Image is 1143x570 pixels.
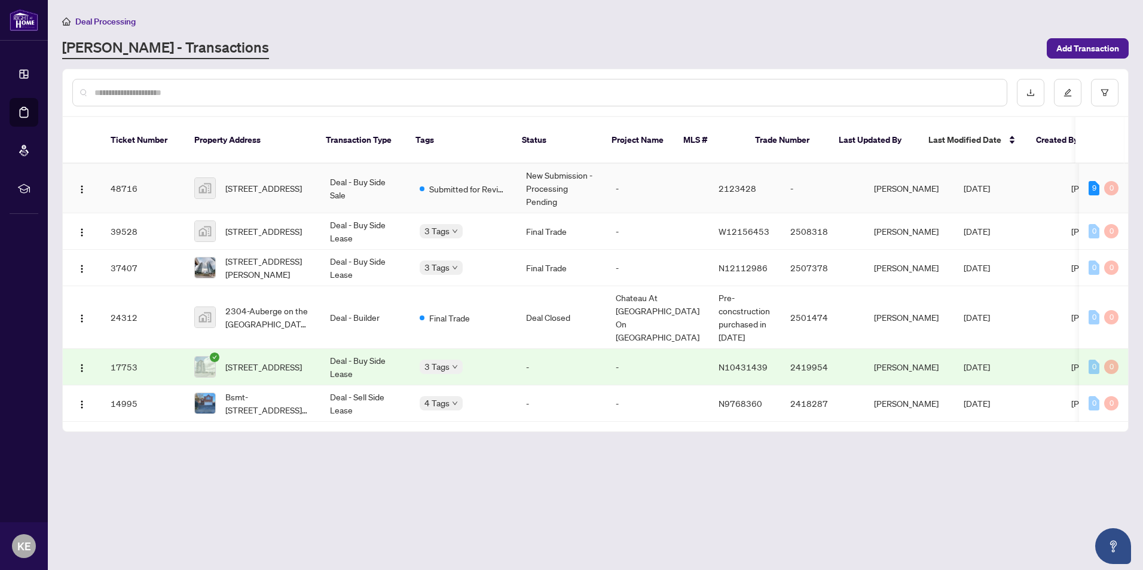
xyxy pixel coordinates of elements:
button: Add Transaction [1047,38,1129,59]
button: Logo [72,357,91,376]
span: [PERSON_NAME] [1071,183,1136,194]
img: logo [10,9,38,31]
td: [PERSON_NAME] [864,250,954,286]
td: - [517,349,606,385]
span: edit [1063,88,1072,97]
button: Logo [72,308,91,327]
td: 17753 [101,349,185,385]
span: down [452,364,458,370]
span: [DATE] [964,398,990,409]
td: Deal - Buy Side Lease [320,349,410,385]
img: Logo [77,185,87,194]
div: 0 [1089,261,1099,275]
img: Logo [77,363,87,373]
span: [DATE] [964,312,990,323]
div: 0 [1104,181,1118,195]
img: Logo [77,264,87,274]
td: 14995 [101,385,185,422]
button: Logo [72,179,91,198]
span: Bsmt-[STREET_ADDRESS][PERSON_NAME][PERSON_NAME] [225,390,311,416]
span: down [452,265,458,271]
span: [DATE] [964,361,990,372]
span: Last Modified Date [928,133,1001,146]
span: check-circle [210,353,219,362]
span: Final Trade [429,311,470,324]
td: Deal - Sell Side Lease [320,385,410,422]
button: Open asap [1095,528,1131,564]
span: [DATE] [964,262,990,273]
div: 0 [1089,396,1099,410]
div: 0 [1104,261,1118,275]
th: Status [512,117,602,164]
td: [PERSON_NAME] [864,213,954,250]
td: Chateau At [GEOGRAPHIC_DATA] On [GEOGRAPHIC_DATA] [606,286,709,349]
span: N10431439 [719,361,768,372]
td: - [606,250,709,286]
div: 0 [1089,360,1099,374]
div: 0 [1104,224,1118,238]
img: thumbnail-img [195,258,215,278]
th: Tags [406,117,512,164]
span: home [62,17,71,26]
td: Deal - Builder [320,286,410,349]
span: 4 Tags [424,396,450,410]
span: down [452,228,458,234]
span: 3 Tags [424,224,450,238]
img: Logo [77,228,87,237]
th: Created By [1026,117,1098,164]
td: 2507378 [781,250,864,286]
td: Deal - Buy Side Sale [320,164,410,213]
img: thumbnail-img [195,178,215,198]
div: 0 [1089,310,1099,324]
span: 3 Tags [424,360,450,373]
img: thumbnail-img [195,357,215,377]
span: [DATE] [964,226,990,237]
img: thumbnail-img [195,307,215,327]
th: Ticket Number [101,117,185,164]
td: - [606,164,709,213]
td: 39528 [101,213,185,250]
span: N12112986 [719,262,768,273]
td: [PERSON_NAME] [864,349,954,385]
button: filter [1091,79,1118,106]
button: edit [1054,79,1081,106]
th: Last Modified Date [919,117,1026,164]
th: Trade Number [745,117,829,164]
span: [DATE] [964,183,990,194]
div: 0 [1089,224,1099,238]
span: 2123428 [719,183,756,194]
td: 24312 [101,286,185,349]
a: [PERSON_NAME] - Transactions [62,38,269,59]
td: 2419954 [781,349,864,385]
td: [PERSON_NAME] [864,385,954,422]
div: 0 [1104,310,1118,324]
td: - [606,213,709,250]
span: W12156453 [719,226,769,237]
span: KE [17,538,31,554]
td: 37407 [101,250,185,286]
td: 2418287 [781,385,864,422]
td: New Submission - Processing Pending [517,164,606,213]
td: 2508318 [781,213,864,250]
td: [PERSON_NAME] [864,164,954,213]
img: thumbnail-img [195,393,215,413]
td: Deal - Buy Side Lease [320,213,410,250]
img: Logo [77,400,87,409]
span: [STREET_ADDRESS][PERSON_NAME] [225,255,311,281]
span: Add Transaction [1056,39,1119,58]
td: 2501474 [781,286,864,349]
th: Last Updated By [829,117,919,164]
span: download [1026,88,1035,97]
button: Logo [72,222,91,241]
button: download [1017,79,1044,106]
span: [PERSON_NAME] [1071,262,1136,273]
span: filter [1101,88,1109,97]
span: 3 Tags [424,261,450,274]
span: Pre-concstruction purchased in [DATE] [719,292,770,342]
span: down [452,400,458,406]
td: - [517,385,606,422]
th: Project Name [602,117,674,164]
div: 0 [1104,396,1118,410]
span: [PERSON_NAME] [1071,312,1136,323]
span: 2304-Auberge on the [GEOGRAPHIC_DATA], Inn On [GEOGRAPHIC_DATA], [GEOGRAPHIC_DATA], [GEOGRAPHIC_D... [225,304,311,330]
